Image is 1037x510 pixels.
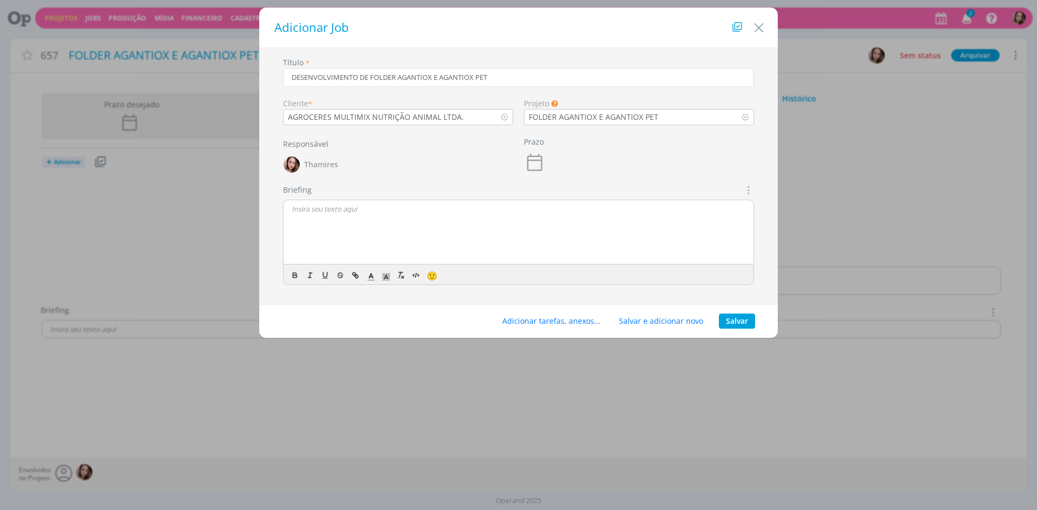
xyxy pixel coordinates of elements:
[751,15,767,36] button: Close
[524,111,661,123] div: FOLDER AGANTIOX E AGANTIOX PET
[379,269,394,282] span: Cor de Fundo
[283,138,328,149] label: Responsável
[424,269,439,282] button: 🙂
[495,314,608,329] button: Adicionar tarefas, anexos...
[259,8,778,338] div: dialog
[283,184,312,195] label: Briefing
[612,314,710,329] button: Salvar e adicionar novo
[283,154,339,175] button: TThamires
[719,314,755,329] button: Salvar
[524,136,544,147] label: Prazo
[363,269,379,282] span: Cor do Texto
[283,57,304,68] label: Título
[284,157,300,173] img: T
[304,161,338,168] span: Thamires
[529,111,661,123] div: FOLDER AGANTIOX E AGANTIOX PET
[288,111,466,123] div: AGROCERES MULTIMIX NUTRIÇÃO ANIMAL LTDA.
[283,98,513,109] div: Cliente
[524,98,754,109] div: Projeto
[284,111,466,123] div: AGROCERES MULTIMIX NUTRIÇÃO ANIMAL LTDA.
[270,18,767,37] h1: Adicionar Job
[427,270,437,282] span: 🙂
